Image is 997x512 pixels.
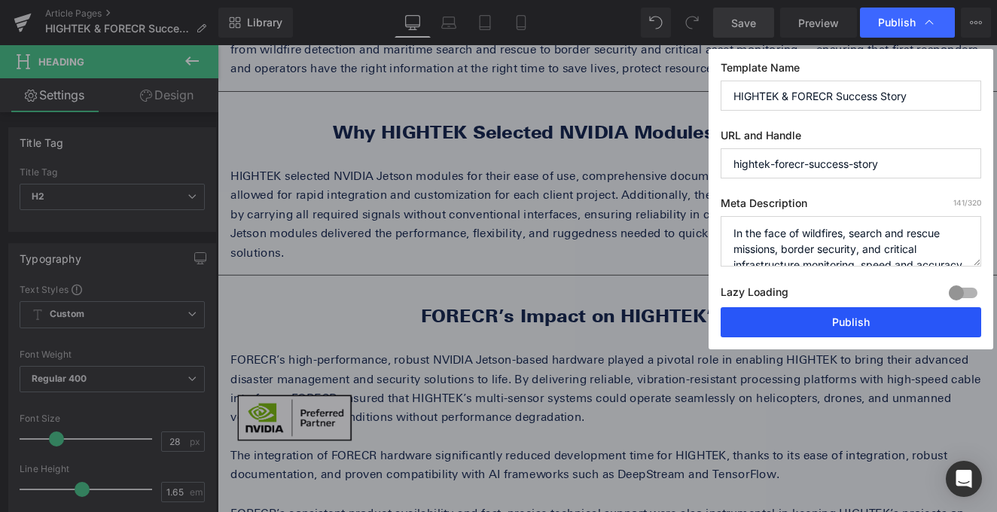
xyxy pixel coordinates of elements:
[721,197,981,216] label: Meta Description
[721,61,981,81] label: Template Name
[721,307,981,337] button: Publish
[135,90,776,114] b: Why HIGHTEK Selected NVIDIA Modules for Their Solution
[15,142,896,254] div: HIGHTEK selected NVIDIA Jetson modules for their ease of use, comprehensive documentation, and st...
[15,357,896,446] div: FORECR’s high-performance, robust NVIDIA Jetson-based hardware played a pivotal role in enabling ...
[238,304,674,329] b: FORECR’s Impact on HIGHTEK’s Project
[953,198,981,207] span: /320
[946,461,982,497] div: Open Intercom Messenger
[721,129,981,148] label: URL and Handle
[721,216,981,267] textarea: In the face of wildfires, search and rescue missions, border security, and critical infrastructur...
[721,282,788,307] label: Lazy Loading
[15,401,166,471] img: nvidia-preferred-partner-badge-rgb-for-screen.png
[953,198,965,207] span: 141
[878,16,916,29] span: Publish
